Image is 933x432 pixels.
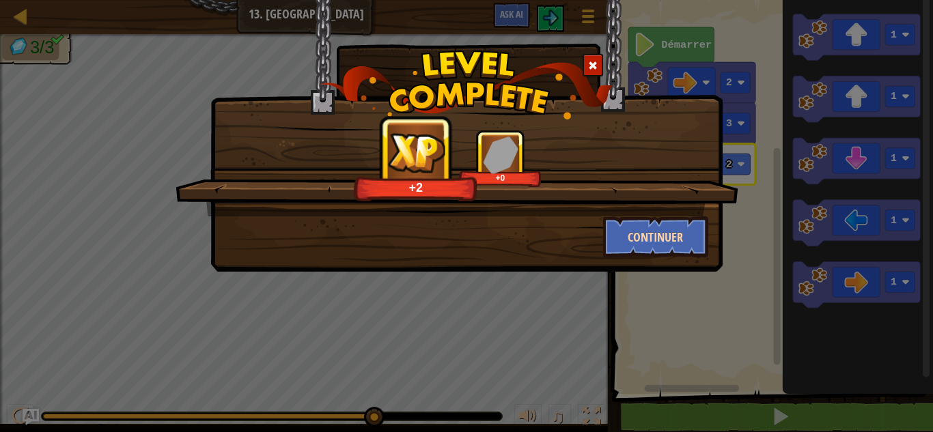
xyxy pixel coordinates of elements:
[603,216,709,257] button: Continuer
[388,132,445,173] img: reward_icon_xp.png
[358,179,474,195] div: +2
[320,51,613,119] img: level_complete.png
[462,173,539,183] div: +0
[483,136,518,173] img: reward_icon_gems.png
